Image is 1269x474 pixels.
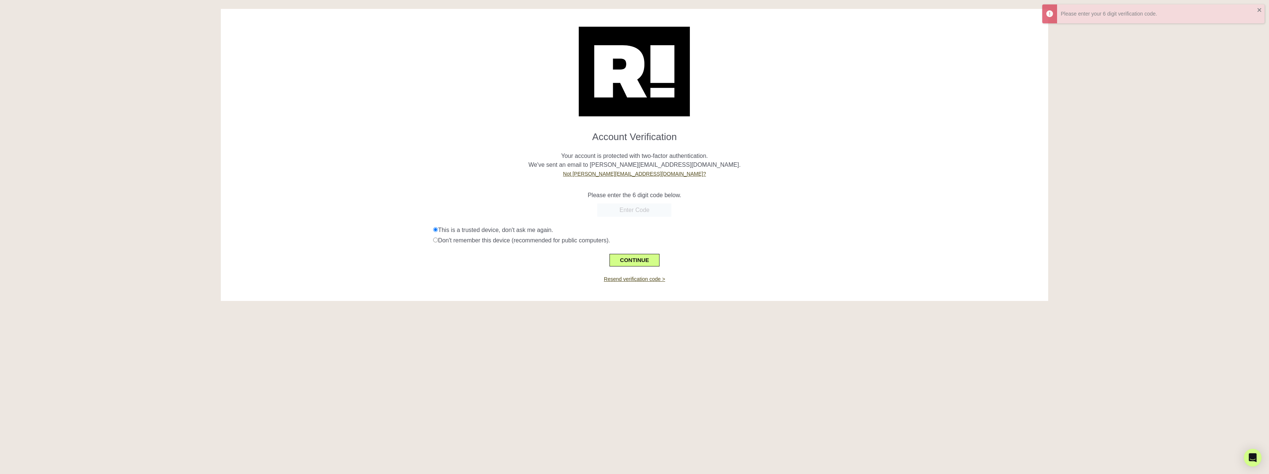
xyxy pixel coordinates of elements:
input: Enter Code [597,203,671,217]
div: Please enter your 6 digit verification code. [1061,10,1257,18]
a: Resend verification code > [604,276,665,282]
a: Not [PERSON_NAME][EMAIL_ADDRESS][DOMAIN_NAME]? [563,171,706,177]
div: Open Intercom Messenger [1244,449,1262,467]
div: Don't remember this device (recommended for public computers). [433,236,1043,245]
p: Please enter the 6 digit code below. [226,191,1043,200]
h1: Account Verification [226,125,1043,143]
p: Your account is protected with two-factor authentication. We've sent an email to [PERSON_NAME][EM... [226,143,1043,178]
button: CONTINUE [609,254,659,266]
div: This is a trusted device, don't ask me again. [433,226,1043,235]
img: Retention.com [579,27,690,116]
